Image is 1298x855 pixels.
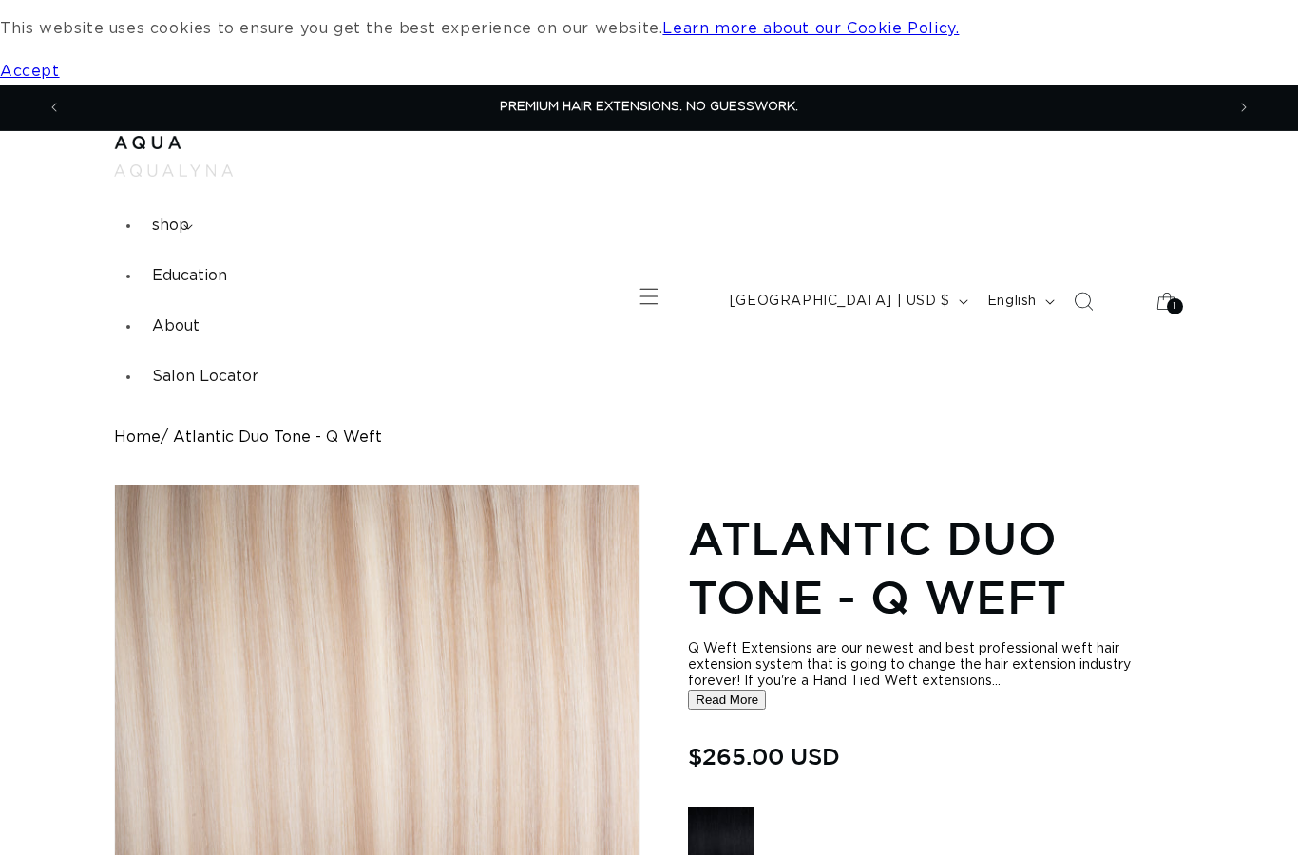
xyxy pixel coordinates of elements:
nav: breadcrumbs [114,428,1184,446]
span: English [987,292,1037,312]
button: Previous announcement [33,89,75,125]
span: 1 [1174,298,1177,314]
span: shop [152,218,189,233]
button: Next announcement [1223,89,1265,125]
span: Education [152,268,227,283]
span: [GEOGRAPHIC_DATA] | USD $ [730,292,950,312]
img: Aqua Hair Extensions [114,136,181,149]
span: Atlantic Duo Tone - Q Weft [173,428,382,446]
a: Home [114,428,161,446]
img: aqualyna.com [114,164,233,176]
span: $265.00 USD [688,738,840,774]
slideshow-component: Announcement bar [48,85,1250,130]
button: English [976,283,1062,319]
span: PREMIUM HAIR EXTENSIONS. NO GUESSWORK. [500,101,798,113]
a: Learn more about our Cookie Policy. [662,21,959,36]
div: Announcement [75,85,1223,130]
div: Q Weft Extensions are our newest and best professional weft hair extension system that is going t... [688,641,1184,690]
div: 1 of 3 [75,85,1223,130]
summary: shop [141,200,200,251]
summary: Menu [628,275,670,317]
h1: Atlantic Duo Tone - Q Weft [688,508,1184,627]
a: Education [141,251,239,301]
button: Read More [688,690,766,710]
button: [GEOGRAPHIC_DATA] | USD $ [718,283,976,319]
summary: Search [1062,280,1104,322]
a: About [141,301,211,351]
a: Salon Locator [141,351,270,402]
span: Salon Locator [152,369,258,384]
span: About [152,318,200,333]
